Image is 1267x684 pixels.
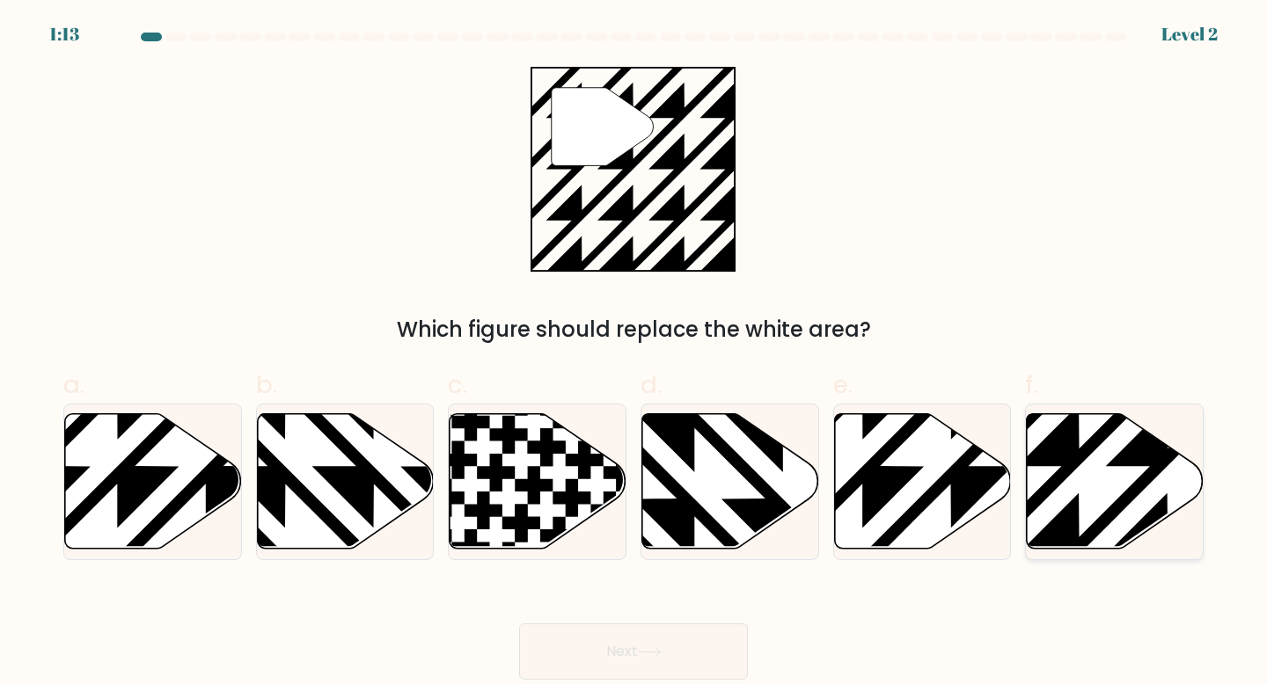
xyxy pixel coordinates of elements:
div: 1:13 [49,21,79,47]
span: c. [448,367,467,402]
div: Which figure should replace the white area? [74,314,1193,346]
div: Level 2 [1161,21,1218,47]
button: Next [519,623,748,680]
span: b. [256,367,277,402]
span: a. [63,367,84,402]
span: e. [833,367,853,402]
g: " [552,88,654,166]
span: f. [1025,367,1037,402]
span: d. [641,367,662,402]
